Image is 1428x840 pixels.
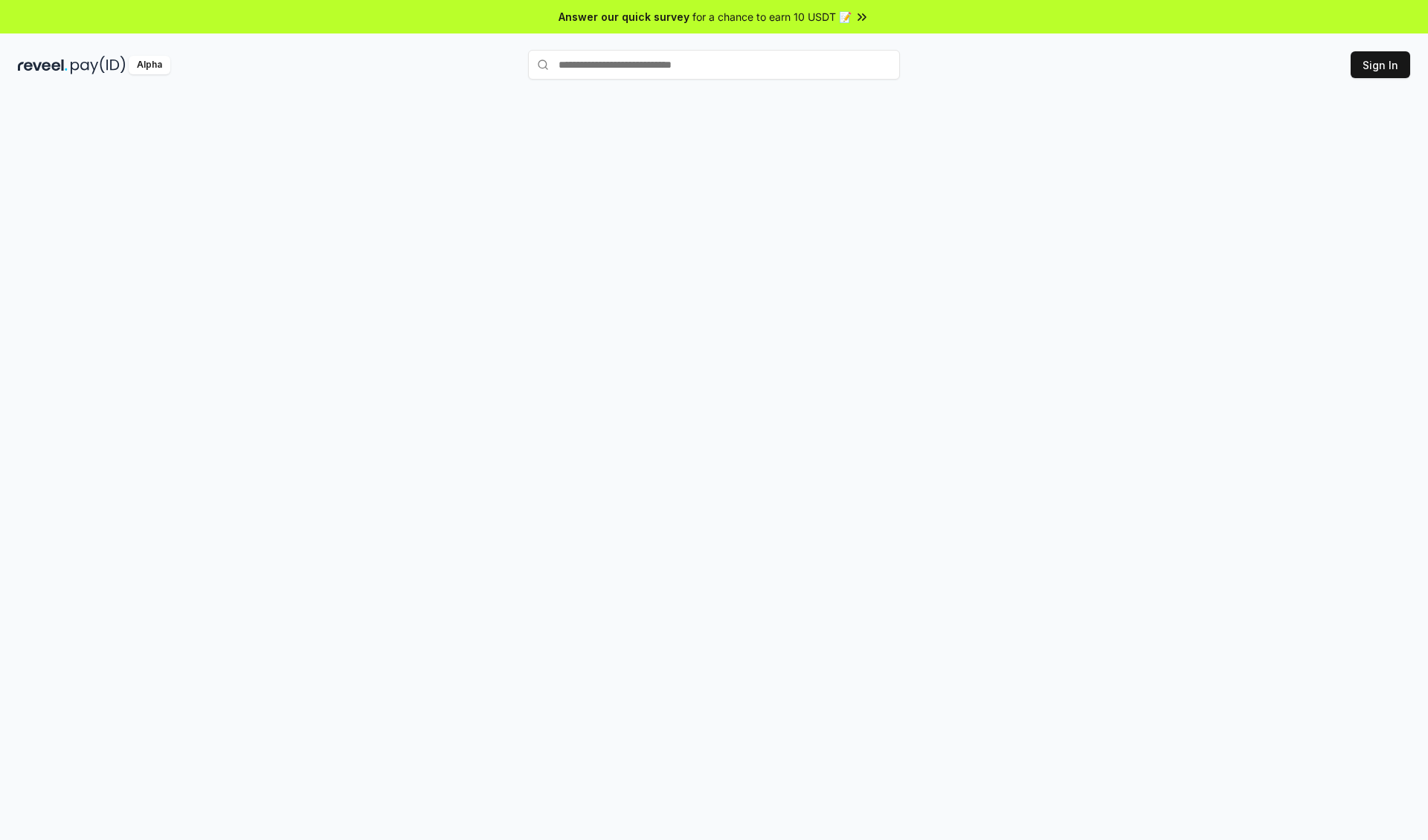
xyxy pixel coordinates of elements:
span: Answer our quick survey [559,9,689,25]
div: Alpha [129,56,170,74]
button: Sign In [1351,51,1410,78]
img: reveel_dark [18,56,68,74]
img: pay_id [71,56,126,74]
span: for a chance to earn 10 USDT 📝 [692,9,852,25]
